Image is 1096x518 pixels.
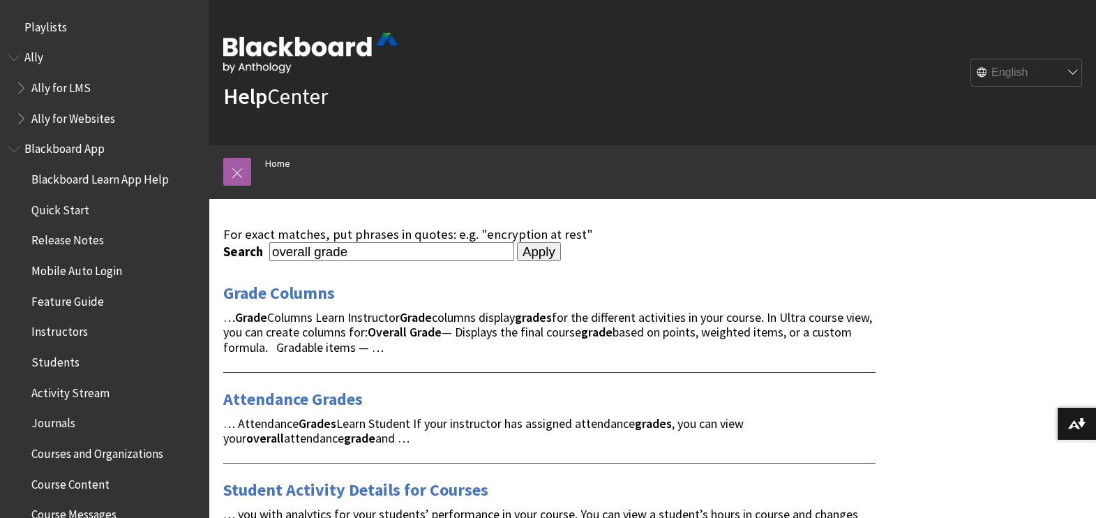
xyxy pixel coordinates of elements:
strong: Overall [368,324,407,340]
a: Home [265,155,290,172]
nav: Book outline for Playlists [8,15,201,39]
a: Student Activity Details for Courses [223,479,488,501]
a: HelpCenter [223,82,328,110]
strong: Grade [400,309,432,325]
span: Mobile Auto Login [31,259,122,278]
span: Ally for LMS [31,76,91,95]
span: Blackboard Learn App Help [31,168,169,186]
input: Apply [517,242,561,262]
div: For exact matches, put phrases in quotes: e.g. "encryption at rest" [223,227,876,242]
span: Ally for Websites [31,107,115,126]
span: Feature Guide [31,290,104,309]
select: Site Language Selector [971,59,1083,87]
a: Grade Columns [223,282,335,304]
span: … Columns Learn Instructor columns display for the different activities in your course. In Ultra ... [223,309,872,356]
span: Release Notes [31,229,104,248]
span: … Attendance Learn Student If your instructor has assigned attendance , you can view your attenda... [223,415,744,447]
strong: grades [635,415,672,431]
span: Instructors [31,320,88,339]
strong: Grade [410,324,442,340]
img: Blackboard by Anthology [223,33,398,73]
span: Blackboard App [24,138,105,156]
label: Search [223,244,267,260]
a: Attendance Grades [223,388,363,410]
strong: Grades [299,415,336,431]
strong: grades [515,309,552,325]
span: Course Content [31,473,110,491]
span: Courses and Organizations [31,442,163,461]
span: Journals [31,412,75,431]
span: Students [31,350,80,369]
span: Playlists [24,15,67,34]
strong: overall [246,430,284,446]
span: Quick Start [31,198,89,217]
nav: Book outline for Anthology Ally Help [8,46,201,131]
strong: grade [581,324,613,340]
span: Activity Stream [31,381,110,400]
span: Ally [24,46,43,65]
strong: Grade [235,309,267,325]
strong: grade [344,430,375,446]
strong: Help [223,82,267,110]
